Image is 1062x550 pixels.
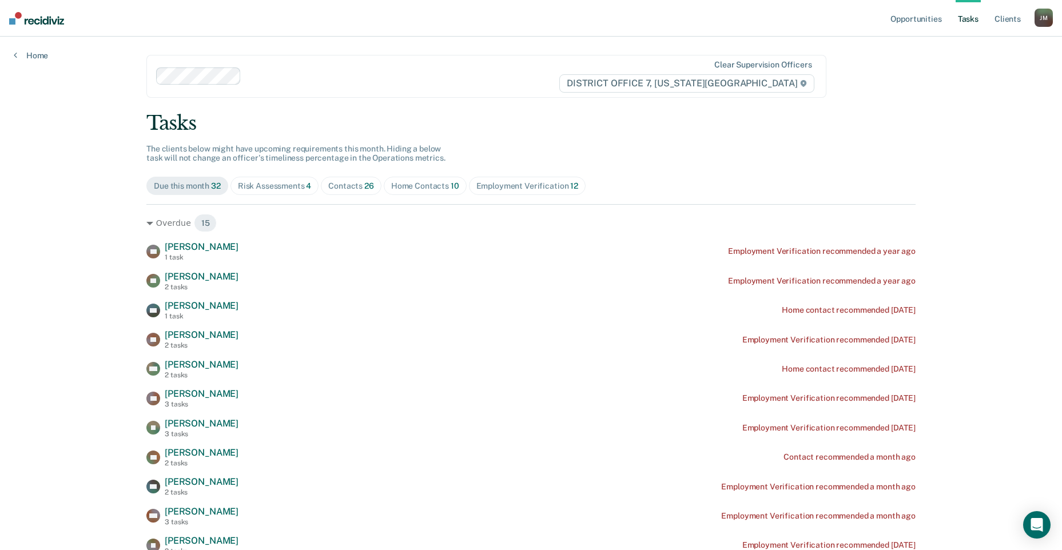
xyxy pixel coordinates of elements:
[165,341,238,349] div: 2 tasks
[165,430,238,438] div: 3 tasks
[146,214,916,232] div: Overdue 15
[165,359,238,370] span: [PERSON_NAME]
[742,393,916,403] div: Employment Verification recommended [DATE]
[165,506,238,517] span: [PERSON_NAME]
[165,300,238,311] span: [PERSON_NAME]
[782,305,916,315] div: Home contact recommended [DATE]
[165,283,238,291] div: 2 tasks
[721,482,915,492] div: Employment Verification recommended a month ago
[165,388,238,399] span: [PERSON_NAME]
[238,181,312,191] div: Risk Assessments
[714,60,812,70] div: Clear supervision officers
[1035,9,1053,27] div: J M
[742,335,916,345] div: Employment Verification recommended [DATE]
[742,540,916,550] div: Employment Verification recommended [DATE]
[211,181,221,190] span: 32
[782,364,916,374] div: Home contact recommended [DATE]
[742,423,916,433] div: Employment Verification recommended [DATE]
[165,371,238,379] div: 2 tasks
[146,111,916,135] div: Tasks
[9,12,64,25] img: Recidiviz
[391,181,459,191] div: Home Contacts
[570,181,578,190] span: 12
[328,181,374,191] div: Contacts
[14,50,48,61] a: Home
[1035,9,1053,27] button: JM
[154,181,221,191] div: Due this month
[165,271,238,282] span: [PERSON_NAME]
[165,312,238,320] div: 1 task
[451,181,459,190] span: 10
[146,144,446,163] span: The clients below might have upcoming requirements this month. Hiding a below task will not chang...
[165,241,238,252] span: [PERSON_NAME]
[165,535,238,546] span: [PERSON_NAME]
[165,329,238,340] span: [PERSON_NAME]
[559,74,814,93] span: DISTRICT OFFICE 7, [US_STATE][GEOGRAPHIC_DATA]
[364,181,374,190] span: 26
[476,181,578,191] div: Employment Verification
[165,459,238,467] div: 2 tasks
[728,246,916,256] div: Employment Verification recommended a year ago
[165,418,238,429] span: [PERSON_NAME]
[306,181,311,190] span: 4
[783,452,916,462] div: Contact recommended a month ago
[721,511,915,521] div: Employment Verification recommended a month ago
[165,518,238,526] div: 3 tasks
[165,476,238,487] span: [PERSON_NAME]
[728,276,916,286] div: Employment Verification recommended a year ago
[194,214,217,232] span: 15
[165,400,238,408] div: 3 tasks
[165,447,238,458] span: [PERSON_NAME]
[1023,511,1051,539] div: Open Intercom Messenger
[165,253,238,261] div: 1 task
[165,488,238,496] div: 2 tasks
